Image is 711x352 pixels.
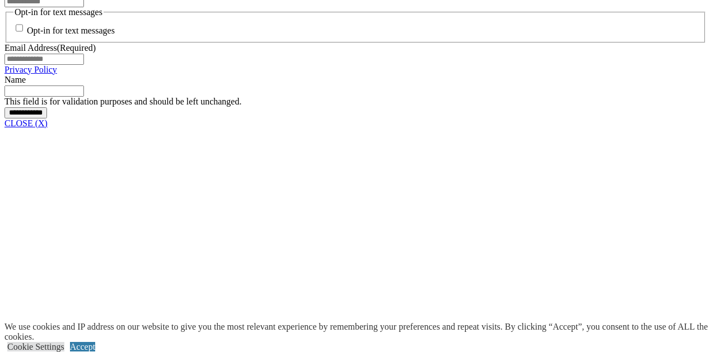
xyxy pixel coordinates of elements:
[70,342,95,351] a: Accept
[7,342,64,351] a: Cookie Settings
[57,43,96,53] span: (Required)
[4,43,96,53] label: Email Address
[4,65,57,74] a: Privacy Policy
[4,118,48,128] a: CLOSE (X)
[27,26,115,36] label: Opt-in for text messages
[4,75,26,84] label: Name
[4,322,711,342] div: We use cookies and IP address on our website to give you the most relevant experience by remember...
[4,97,707,107] div: This field is for validation purposes and should be left unchanged.
[13,7,104,17] legend: Opt-in for text messages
